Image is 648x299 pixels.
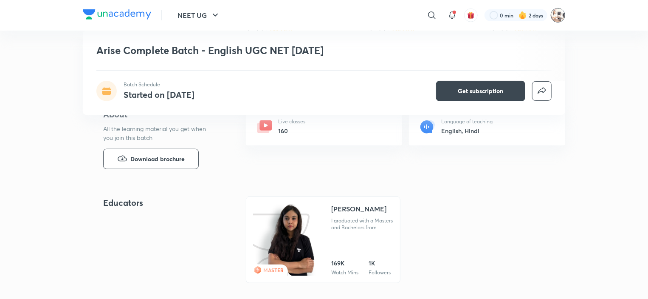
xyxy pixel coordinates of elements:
button: Download brochure [103,149,199,169]
h1: Arise Complete Batch - English UGC NET [DATE] [96,44,429,57]
a: iconeducatorMASTER[PERSON_NAME]I graduated with a Masters and Bachelors from [DEMOGRAPHIC_DATA][G... [246,196,400,283]
p: Live classes [278,118,305,125]
div: Followers [369,269,391,276]
img: avatar [467,11,475,19]
h4: Educators [103,196,219,209]
a: Company Logo [83,9,151,22]
span: MASTER [263,267,284,273]
h6: English, Hindi [441,126,493,135]
p: Language of teaching [441,118,493,125]
h6: 160 [278,126,305,135]
div: I graduated with a Masters and Bachelors from [DEMOGRAPHIC_DATA][GEOGRAPHIC_DATA][PERSON_NAME] fo... [331,217,393,231]
button: avatar [464,9,478,22]
div: [PERSON_NAME] [331,204,386,214]
span: Get subscription [458,87,504,95]
div: 1K [369,259,391,268]
button: NEET UG [172,7,225,24]
p: Batch Schedule [124,81,194,88]
span: Download brochure [130,154,185,164]
div: 169K [331,259,358,268]
div: Watch Mins [331,269,358,276]
p: All the learning material you get when you join this batch [103,124,213,142]
img: icon [253,204,316,276]
img: Company Logo [83,9,151,20]
img: streak [518,11,527,20]
h4: Started on [DATE] [124,89,194,100]
img: educator [267,204,316,277]
button: Get subscription [436,81,525,101]
img: Pragya Singh [551,8,565,23]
